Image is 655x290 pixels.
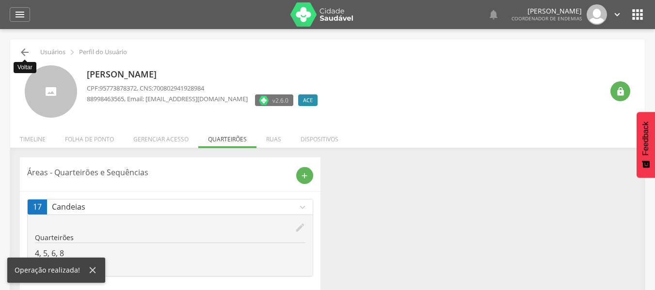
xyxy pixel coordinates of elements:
[303,96,313,104] span: ACE
[27,167,289,178] p: Áreas - Quarteirões e Sequências
[641,122,650,155] span: Feedback
[87,94,248,104] p: , Email: [EMAIL_ADDRESS][DOMAIN_NAME]
[19,46,31,58] i: 
[295,222,305,233] i: edit
[630,7,645,22] i: 
[87,94,124,103] span: 88998463565
[55,125,124,148] li: Folha de ponto
[297,202,308,213] i: expand_more
[124,125,198,148] li: Gerenciar acesso
[14,62,36,73] div: Voltar
[272,95,288,105] span: v2.6.0
[87,84,322,93] p: CPF: , CNS:
[10,7,30,22] a: 
[511,8,582,15] p: [PERSON_NAME]
[256,125,291,148] li: Ruas
[291,125,348,148] li: Dispositivos
[67,47,78,58] i: 
[15,265,87,275] div: Operação realizada!
[616,87,625,96] i: 
[52,201,297,213] p: Candeias
[35,233,305,243] p: Quarteirões
[28,199,313,214] a: 17Candeiasexpand_more
[637,112,655,178] button: Feedback - Mostrar pesquisa
[14,9,26,20] i: 
[79,48,127,56] p: Perfil do Usuário
[10,125,55,148] li: Timeline
[153,84,204,92] span: 700802941928984
[33,201,42,213] span: 17
[488,4,499,25] a: 
[488,9,499,20] i: 
[35,248,305,259] p: 4, 5, 6, 8
[612,9,623,20] i: 
[612,4,623,25] a: 
[511,15,582,22] span: Coordenador de Endemias
[40,48,65,56] p: Usuários
[87,68,322,81] p: [PERSON_NAME]
[300,171,309,180] i: add
[99,84,137,92] span: 95773878372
